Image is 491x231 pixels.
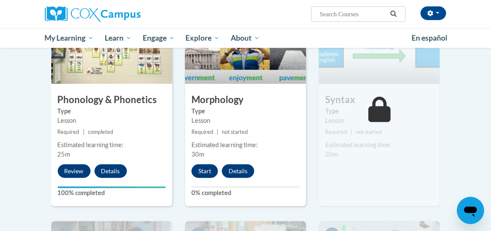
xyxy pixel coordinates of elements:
span: 20m [325,151,338,158]
button: Search [387,9,400,19]
span: Required [191,129,213,135]
div: Your progress [58,187,166,188]
span: | [217,129,218,135]
span: Explore [185,33,220,43]
a: My Learning [39,28,100,48]
div: Estimated learning time: [191,140,300,150]
img: Cox Campus [45,6,141,22]
a: Explore [180,28,225,48]
span: | [83,129,85,135]
div: Estimated learning time: [58,140,166,150]
span: completed [88,129,113,135]
h3: Phonology & Phonetics [51,93,172,107]
div: Lesson [325,116,433,125]
span: not started [222,129,248,135]
input: Search Courses [319,9,387,19]
a: En español [406,29,453,47]
div: Lesson [191,116,300,125]
span: My Learning [44,33,94,43]
label: Type [191,107,300,116]
span: Required [58,129,79,135]
span: not started [356,129,382,135]
span: | [350,129,352,135]
span: 30m [191,151,204,158]
h3: Morphology [185,93,306,107]
a: About [225,28,265,48]
iframe: Button to launch messaging window [457,197,484,224]
span: Required [325,129,347,135]
span: Engage [143,33,175,43]
div: Lesson [58,116,166,125]
button: Start [191,164,218,178]
button: Details [94,164,127,178]
label: Type [325,107,433,116]
button: Review [58,164,91,178]
button: Account Settings [420,6,446,20]
span: Learn [105,33,132,43]
a: Engage [137,28,180,48]
label: 100% completed [58,188,166,198]
div: Main menu [38,28,453,48]
h3: Syntax [319,93,440,107]
span: 25m [58,151,71,158]
span: En español [412,33,447,42]
div: Estimated learning time: [325,140,433,150]
span: About [231,33,260,43]
a: Learn [99,28,137,48]
button: Details [222,164,254,178]
a: Cox Campus [45,6,170,22]
label: 0% completed [191,188,300,198]
label: Type [58,107,166,116]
